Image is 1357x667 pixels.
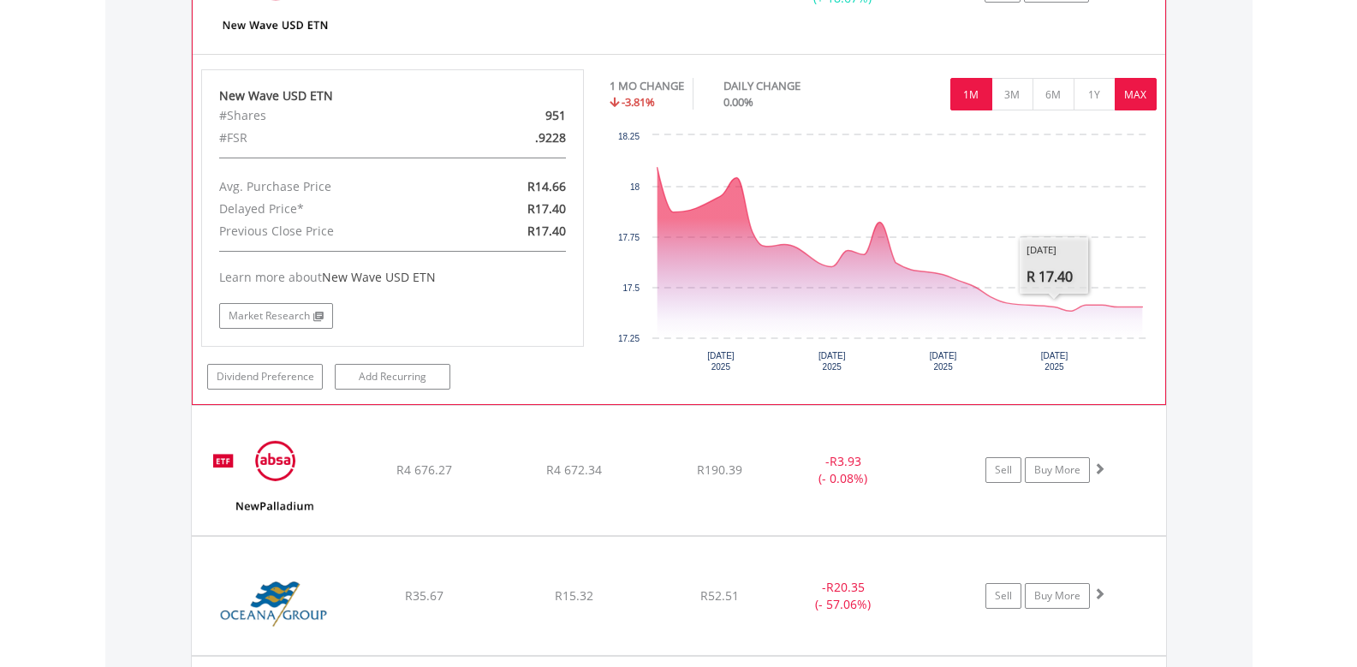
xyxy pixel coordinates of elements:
[779,579,908,613] div: - (- 57.06%)
[930,351,957,372] text: [DATE] 2025
[527,200,566,217] span: R17.40
[991,78,1033,110] button: 3M
[200,427,348,530] img: EQU.ZA.NGPLD.png
[455,104,579,127] div: 951
[697,462,742,478] span: R190.39
[623,283,640,293] text: 17.5
[723,94,753,110] span: 0.00%
[779,453,908,487] div: - (- 0.08%)
[1041,351,1068,372] text: [DATE] 2025
[555,587,593,604] span: R15.32
[830,453,861,469] span: R3.93
[206,198,455,220] div: Delayed Price*
[206,127,455,149] div: #FSR
[206,104,455,127] div: #Shares
[1025,457,1090,483] a: Buy More
[630,182,640,192] text: 18
[455,127,579,149] div: .9228
[219,87,567,104] div: New Wave USD ETN
[610,78,684,94] div: 1 MO CHANGE
[335,364,450,390] a: Add Recurring
[1033,78,1074,110] button: 6M
[219,303,333,329] a: Market Research
[206,220,455,242] div: Previous Close Price
[1074,78,1116,110] button: 1Y
[405,587,443,604] span: R35.67
[818,351,846,372] text: [DATE] 2025
[527,223,566,239] span: R17.40
[610,127,1157,384] div: Chart. Highcharts interactive chart.
[219,269,567,286] div: Learn more about
[723,78,860,94] div: DAILY CHANGE
[546,462,602,478] span: R4 672.34
[985,583,1021,609] a: Sell
[618,334,640,343] text: 17.25
[207,364,323,390] a: Dividend Preference
[527,178,566,194] span: R14.66
[618,132,640,141] text: 18.25
[1025,583,1090,609] a: Buy More
[322,269,436,285] span: New Wave USD ETN
[700,587,739,604] span: R52.51
[618,233,640,242] text: 17.75
[622,94,655,110] span: -3.81%
[1115,78,1157,110] button: MAX
[206,176,455,198] div: Avg. Purchase Price
[200,558,348,651] img: EQU.ZA.OCE.png
[396,462,452,478] span: R4 676.27
[610,127,1156,384] svg: Interactive chart
[826,579,865,595] span: R20.35
[707,351,735,372] text: [DATE] 2025
[950,78,992,110] button: 1M
[985,457,1021,483] a: Sell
